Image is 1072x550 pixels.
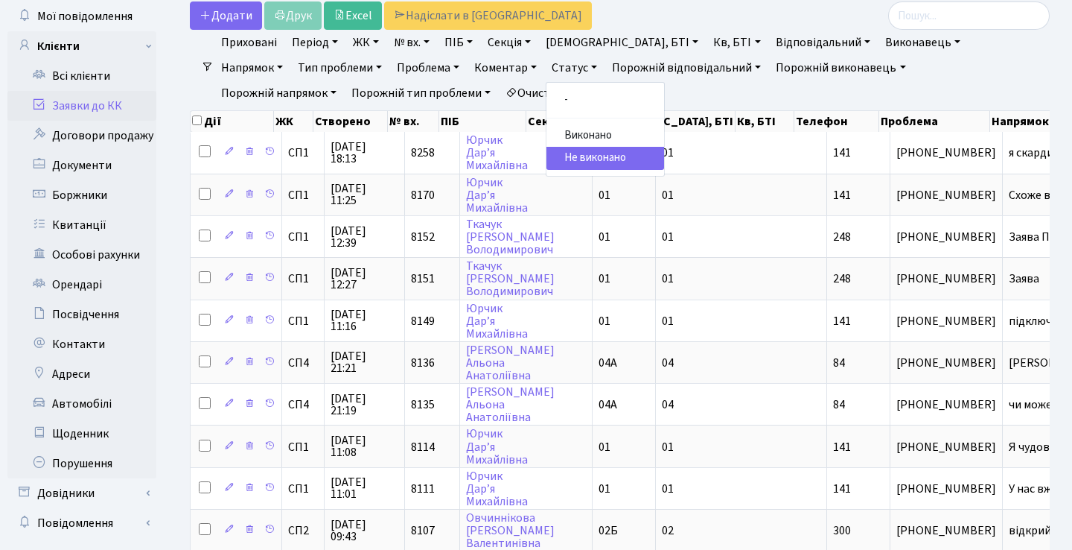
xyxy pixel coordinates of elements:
[466,216,555,258] a: Ткачук[PERSON_NAME]Володимирович
[833,145,851,161] span: 141
[7,478,156,508] a: Довідники
[288,441,318,453] span: СП1
[331,393,398,417] span: [DATE] 21:19
[7,508,156,538] a: Повідомлення
[388,111,439,132] th: № вх.
[200,7,252,24] span: Додати
[215,55,289,80] a: Напрямок
[7,240,156,270] a: Особові рахунки
[466,342,555,384] a: [PERSON_NAME]АльонаАнатоліївна
[7,449,156,478] a: Порушення
[411,229,435,245] span: 8152
[466,426,528,468] a: ЮрчикДар’яМихайлівна
[466,258,555,300] a: Ткачук[PERSON_NAME]Володимирович
[896,441,996,453] span: [PHONE_NUMBER]
[606,55,767,80] a: Порожній відповідальний
[411,355,435,371] span: 8136
[331,267,398,291] span: [DATE] 12:27
[662,145,674,161] span: 01
[599,481,610,497] span: 01
[331,519,398,543] span: [DATE] 09:43
[896,315,996,327] span: [PHONE_NUMBER]
[482,30,537,55] a: Секція
[770,30,876,55] a: Відповідальний
[833,187,851,203] span: 141
[896,525,996,537] span: [PHONE_NUMBER]
[896,399,996,411] span: [PHONE_NUMBER]
[466,384,555,426] a: [PERSON_NAME]АльонаАнатоліївна
[7,329,156,359] a: Контакти
[7,180,156,210] a: Боржники
[439,111,526,132] th: ПІБ
[599,522,618,539] span: 02Б
[833,271,851,287] span: 248
[288,231,318,243] span: СП1
[833,313,851,329] span: 141
[292,55,388,80] a: Тип проблеми
[599,439,610,455] span: 01
[331,476,398,500] span: [DATE] 11:01
[526,111,585,132] th: Секція
[662,522,674,539] span: 02
[7,300,156,329] a: Посвідчення
[411,313,435,329] span: 8149
[288,189,318,201] span: СП1
[411,522,435,539] span: 8107
[599,187,610,203] span: 01
[468,55,543,80] a: Коментар
[37,8,133,25] span: Мої повідомлення
[736,111,794,132] th: Кв, БТІ
[896,273,996,285] span: [PHONE_NUMBER]
[896,483,996,495] span: [PHONE_NUMBER]
[288,525,318,537] span: СП2
[288,147,318,159] span: СП1
[662,355,674,371] span: 04
[191,111,274,132] th: Дії
[347,30,385,55] a: ЖК
[662,396,674,413] span: 04
[288,399,318,411] span: СП4
[345,80,497,106] a: Порожній тип проблеми
[7,1,156,31] a: Мої повідомлення
[411,481,435,497] span: 8111
[7,359,156,389] a: Адреси
[466,468,528,510] a: ЮрчикДар’яМихайлівна
[331,309,398,332] span: [DATE] 11:16
[896,231,996,243] span: [PHONE_NUMBER]
[540,30,704,55] a: [DEMOGRAPHIC_DATA], БТІ
[411,439,435,455] span: 8114
[391,55,465,80] a: Проблема
[896,147,996,159] span: [PHONE_NUMBER]
[546,55,603,80] a: Статус
[7,210,156,240] a: Квитанції
[794,111,879,132] th: Телефон
[662,439,674,455] span: 01
[466,300,528,342] a: ЮрчикДар’яМихайлівна
[324,1,382,30] a: Excel
[411,396,435,413] span: 8135
[599,355,617,371] span: 04А
[331,141,398,165] span: [DATE] 18:13
[546,124,664,148] a: Виконано
[879,111,990,132] th: Проблема
[331,350,398,374] span: [DATE] 21:21
[662,229,674,245] span: 01
[286,30,344,55] a: Період
[599,396,617,413] span: 04А
[833,481,851,497] span: 141
[7,270,156,300] a: Орендарі
[7,419,156,449] a: Щоденник
[288,315,318,327] span: СП1
[879,30,966,55] a: Виконавець
[7,31,156,61] a: Клієнти
[288,483,318,495] span: СП1
[662,481,674,497] span: 01
[599,313,610,329] span: 01
[662,187,674,203] span: 01
[500,80,622,106] a: Очистити фільтри
[833,229,851,245] span: 248
[896,189,996,201] span: [PHONE_NUMBER]
[215,30,283,55] a: Приховані
[438,30,479,55] a: ПІБ
[546,89,664,112] a: -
